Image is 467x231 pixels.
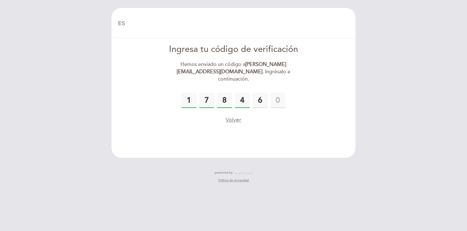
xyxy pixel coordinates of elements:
[270,93,286,108] input: 0
[161,61,307,83] div: Hemos enviado un código a . Ingrésalo a continuación.
[161,43,307,56] div: Ingresa tu código de verificación
[235,93,250,108] input: 0
[215,170,233,175] span: powered by
[218,178,249,183] a: Política de privacidad
[181,93,197,108] input: 0
[217,93,232,108] input: 0
[199,93,214,108] input: 0
[226,116,241,124] button: Volver
[215,170,252,175] a: powered by
[177,61,286,75] strong: [PERSON_NAME][EMAIL_ADDRESS][DOMAIN_NAME]
[234,171,252,174] img: MEITRE
[253,93,268,108] input: 0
